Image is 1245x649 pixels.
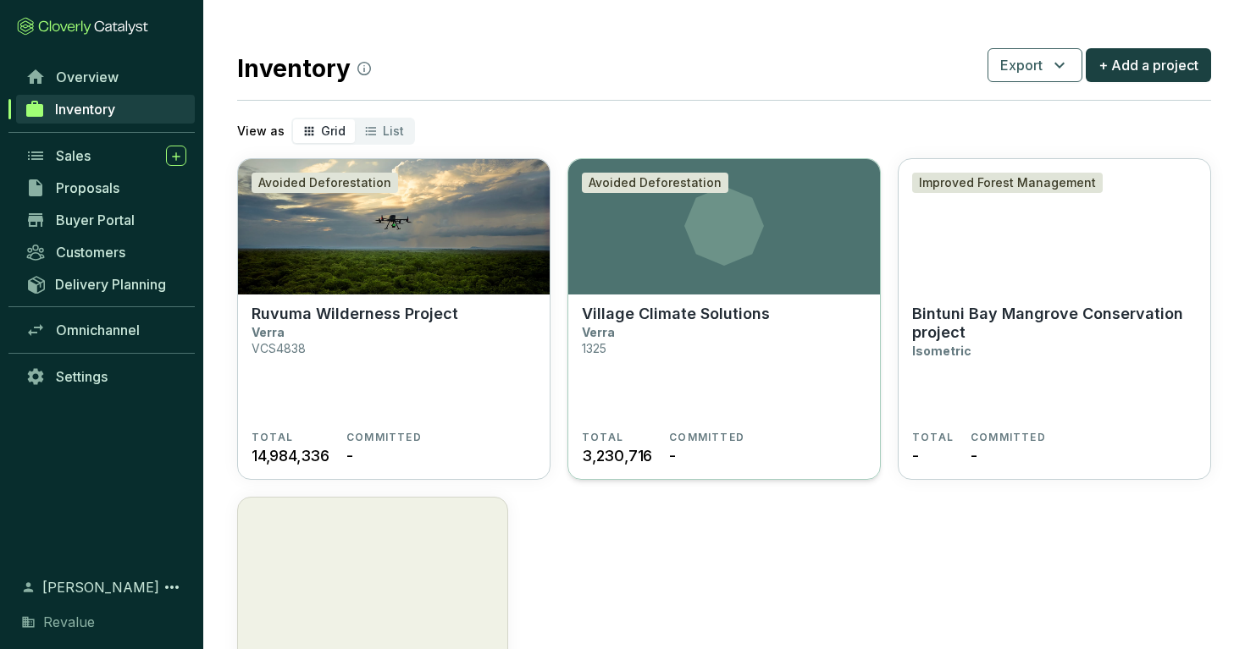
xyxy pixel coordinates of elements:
[56,147,91,164] span: Sales
[912,305,1197,342] p: Bintuni Bay Mangrove Conservation project
[321,124,346,138] span: Grid
[582,341,606,355] p: 1325
[17,238,195,267] a: Customers
[55,101,115,118] span: Inventory
[567,158,881,480] a: Avoided DeforestationVillage Climate SolutionsVerra1325TOTAL3,230,716COMMITTED-
[43,612,95,632] span: Revalue
[56,322,140,338] span: Omnichannel
[912,431,954,444] span: TOTAL
[346,431,422,444] span: COMMITTED
[1086,48,1211,82] button: + Add a project
[252,341,306,355] p: VCS4838
[971,444,977,467] span: -
[582,444,652,467] span: 3,230,716
[237,123,285,140] p: View as
[252,173,398,193] div: Avoided Deforestation
[898,158,1211,480] a: Bintuni Bay Mangrove Conservation projectImproved Forest ManagementBintuni Bay Mangrove Conservat...
[252,325,285,339] p: Verra
[1098,55,1198,75] span: + Add a project
[971,431,1046,444] span: COMMITTED
[1000,55,1043,75] span: Export
[252,444,329,467] span: 14,984,336
[17,316,195,344] a: Omnichannel
[237,51,371,86] h2: Inventory
[582,431,623,444] span: TOTAL
[56,179,119,196] span: Proposals
[17,63,195,91] a: Overview
[383,124,404,138] span: List
[252,431,293,444] span: TOTAL
[988,48,1082,82] button: Export
[17,206,195,234] a: Buyer Portal
[291,118,415,145] div: segmented control
[912,444,919,467] span: -
[56,212,135,228] span: Buyer Portal
[17,362,195,391] a: Settings
[56,368,108,385] span: Settings
[56,244,125,261] span: Customers
[346,444,353,467] span: -
[899,159,1210,294] img: Bintuni Bay Mangrove Conservation project
[238,159,550,294] img: Ruvuma Wilderness Project
[582,173,728,193] div: Avoided Deforestation
[17,141,195,170] a: Sales
[42,577,159,597] span: [PERSON_NAME]
[912,173,1103,193] div: Improved Forest Management
[17,270,195,298] a: Delivery Planning
[669,444,676,467] span: -
[16,95,195,124] a: Inventory
[252,305,458,323] p: Ruvuma Wilderness Project
[582,325,615,339] p: Verra
[55,276,166,293] span: Delivery Planning
[582,305,770,323] p: Village Climate Solutions
[237,158,551,480] a: Ruvuma Wilderness ProjectAvoided DeforestationRuvuma Wilderness ProjectVerraVCS4838TOTAL14,984,33...
[912,344,971,358] p: Isometric
[17,173,195,202] a: Proposals
[56,69,119,85] span: Overview
[669,431,744,444] span: COMMITTED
